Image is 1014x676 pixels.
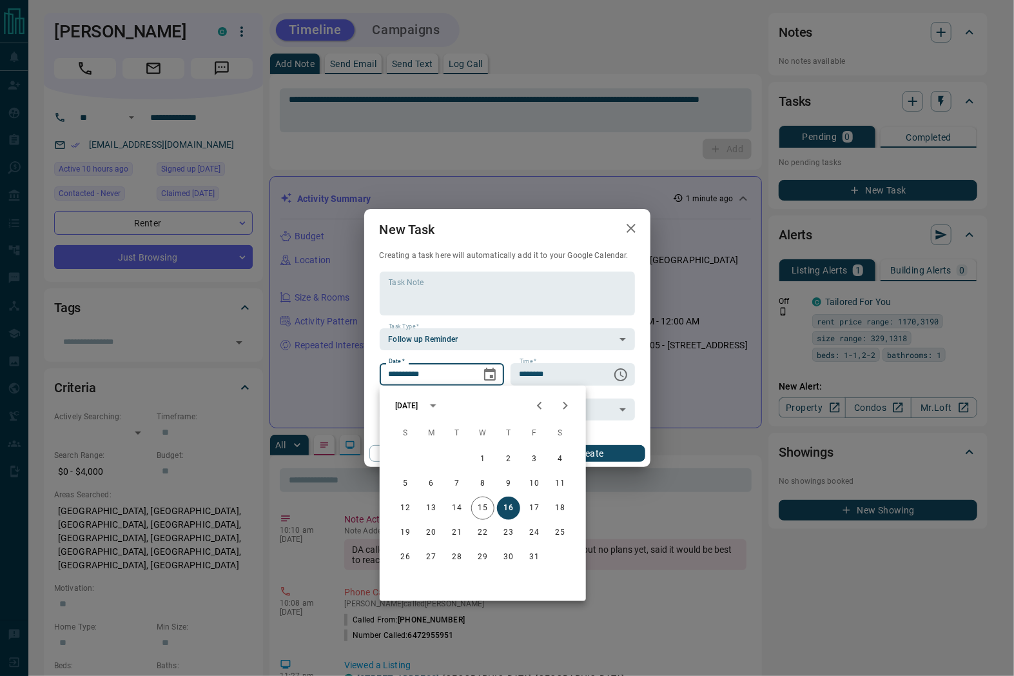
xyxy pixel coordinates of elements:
[445,421,469,446] span: Tuesday
[523,497,546,520] button: 17
[420,546,443,569] button: 27
[523,521,546,544] button: 24
[523,546,546,569] button: 31
[389,323,419,331] label: Task Type
[477,362,503,388] button: Choose date, selected date is Oct 16, 2025
[549,497,572,520] button: 18
[497,472,520,495] button: 9
[471,421,494,446] span: Wednesday
[471,448,494,471] button: 1
[497,521,520,544] button: 23
[395,400,418,412] div: [DATE]
[420,497,443,520] button: 13
[523,472,546,495] button: 10
[497,421,520,446] span: Thursday
[523,421,546,446] span: Friday
[534,445,645,462] button: Create
[420,472,443,495] button: 6
[497,497,520,520] button: 16
[389,357,405,366] label: Date
[471,546,494,569] button: 29
[471,521,494,544] button: 22
[523,448,546,471] button: 3
[471,472,494,495] button: 8
[380,250,635,261] p: Creating a task here will automatically add it to your Google Calendar.
[445,521,469,544] button: 21
[369,445,480,462] button: Cancel
[471,497,494,520] button: 15
[394,521,417,544] button: 19
[445,472,469,495] button: 7
[549,421,572,446] span: Saturday
[497,448,520,471] button: 2
[549,472,572,495] button: 11
[445,497,469,520] button: 14
[608,362,634,388] button: Choose time, selected time is 6:00 AM
[497,546,520,569] button: 30
[420,521,443,544] button: 20
[527,393,552,419] button: Previous month
[549,521,572,544] button: 25
[364,209,451,250] h2: New Task
[394,421,417,446] span: Sunday
[380,328,635,350] div: Follow up Reminder
[422,395,444,417] button: calendar view is open, switch to year view
[420,421,443,446] span: Monday
[394,546,417,569] button: 26
[394,497,417,520] button: 12
[552,393,578,419] button: Next month
[394,472,417,495] button: 5
[549,448,572,471] button: 4
[520,357,536,366] label: Time
[445,546,469,569] button: 28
